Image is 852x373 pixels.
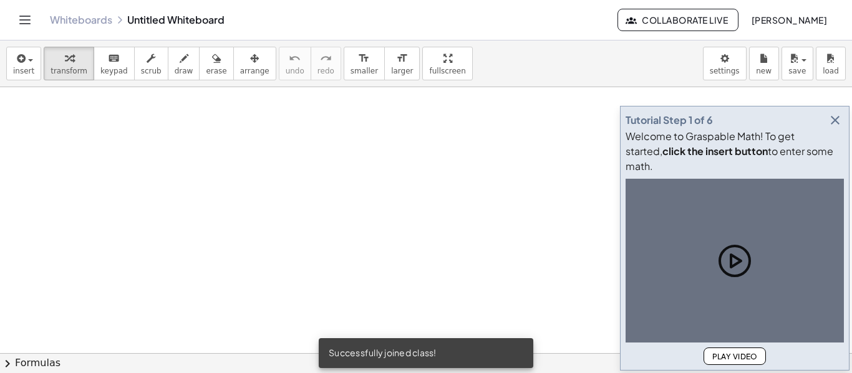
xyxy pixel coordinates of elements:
[206,67,226,75] span: erase
[358,51,370,66] i: format_size
[108,51,120,66] i: keyboard
[782,47,813,80] button: save
[50,14,112,26] a: Whiteboards
[741,9,837,31] button: [PERSON_NAME]
[94,47,135,80] button: keyboardkeypad
[626,129,844,174] div: Welcome to Graspable Math! To get started, to enter some math.
[199,47,233,80] button: erase
[286,67,304,75] span: undo
[710,67,740,75] span: settings
[429,67,465,75] span: fullscreen
[320,51,332,66] i: redo
[704,347,766,365] button: Play Video
[141,67,162,75] span: scrub
[703,47,747,80] button: settings
[396,51,408,66] i: format_size
[391,67,413,75] span: larger
[756,67,772,75] span: new
[311,47,341,80] button: redoredo
[175,67,193,75] span: draw
[15,10,35,30] button: Toggle navigation
[279,47,311,80] button: undoundo
[168,47,200,80] button: draw
[319,338,533,368] div: Successfully joined class!
[6,47,41,80] button: insert
[712,352,758,361] span: Play Video
[626,113,713,128] div: Tutorial Step 1 of 6
[134,47,168,80] button: scrub
[100,67,128,75] span: keypad
[628,14,728,26] span: Collaborate Live
[289,51,301,66] i: undo
[13,67,34,75] span: insert
[44,47,94,80] button: transform
[788,67,806,75] span: save
[751,14,827,26] span: [PERSON_NAME]
[351,67,378,75] span: smaller
[51,67,87,75] span: transform
[617,9,738,31] button: Collaborate Live
[816,47,846,80] button: load
[233,47,276,80] button: arrange
[823,67,839,75] span: load
[240,67,269,75] span: arrange
[317,67,334,75] span: redo
[749,47,779,80] button: new
[344,47,385,80] button: format_sizesmaller
[422,47,472,80] button: fullscreen
[662,144,768,158] b: click the insert button
[384,47,420,80] button: format_sizelarger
